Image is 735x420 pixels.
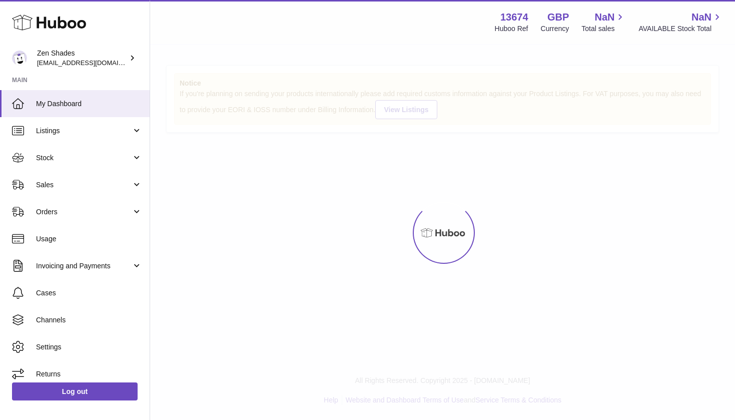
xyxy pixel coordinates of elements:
span: Orders [36,207,132,217]
span: My Dashboard [36,99,142,109]
span: Returns [36,369,142,379]
span: Invoicing and Payments [36,261,132,271]
span: [EMAIL_ADDRESS][DOMAIN_NAME] [37,59,147,67]
span: Settings [36,342,142,352]
span: NaN [594,11,614,24]
a: NaN Total sales [581,11,626,34]
div: Currency [541,24,569,34]
span: Cases [36,288,142,298]
span: AVAILABLE Stock Total [638,24,723,34]
strong: GBP [547,11,569,24]
a: NaN AVAILABLE Stock Total [638,11,723,34]
span: Total sales [581,24,626,34]
span: NaN [691,11,711,24]
span: Sales [36,180,132,190]
img: hristo@zenshades.co.uk [12,51,27,66]
div: Zen Shades [37,49,127,68]
strong: 13674 [500,11,528,24]
div: Huboo Ref [495,24,528,34]
span: Usage [36,234,142,244]
span: Listings [36,126,132,136]
a: Log out [12,382,138,400]
span: Channels [36,315,142,325]
span: Stock [36,153,132,163]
